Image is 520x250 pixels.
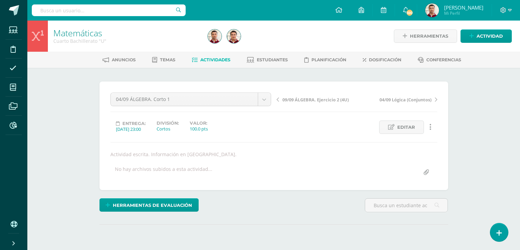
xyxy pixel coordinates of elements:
div: Cuarto Bachillerato 'U' [53,38,200,44]
span: 04/09 ÁLGEBRA. Corto 1 [116,93,253,106]
span: Mi Perfil [444,10,483,16]
a: Anuncios [103,54,136,65]
span: Planificación [311,57,346,62]
span: Anuncios [112,57,136,62]
h1: Matemáticas [53,28,200,38]
a: Conferencias [418,54,461,65]
a: Actividades [192,54,230,65]
label: División: [157,121,179,126]
div: Cortos [157,126,179,132]
span: Estudiantes [257,57,288,62]
span: Temas [160,57,175,62]
img: bd4157fbfc90b62d33b85294f936aae1.png [208,29,222,43]
span: Editar [397,121,415,134]
img: e7cd323b44cf5a74fd6dd1684ce041c5.png [227,29,241,43]
div: 100.0 pts [190,126,208,132]
a: Dosificación [363,54,401,65]
input: Busca un estudiante aquí... [365,199,448,212]
span: Herramientas [410,30,448,42]
a: Actividad [461,29,512,43]
a: Herramientas [394,29,457,43]
a: Temas [152,54,175,65]
img: bd4157fbfc90b62d33b85294f936aae1.png [425,3,439,17]
a: Herramientas de evaluación [99,198,199,212]
a: Matemáticas [53,27,102,39]
span: Dosificación [369,57,401,62]
a: 09/09 ÁLGEBRA. Ejercicio 2 (4U) [277,96,357,103]
span: Actividad [477,30,503,42]
span: Herramientas de evaluación [113,199,192,212]
label: Valor: [190,121,208,126]
div: Actividad escrita. Información en [GEOGRAPHIC_DATA]. [108,151,440,158]
a: 04/09 ÁLGEBRA. Corto 1 [111,93,271,106]
span: Entrega: [122,121,146,126]
a: Estudiantes [247,54,288,65]
span: 100 [406,9,413,16]
span: Conferencias [426,57,461,62]
span: 09/09 ÁLGEBRA. Ejercicio 2 (4U) [282,97,349,103]
a: 04/09 Lógica (Conjuntos) [357,96,437,103]
span: [PERSON_NAME] [444,4,483,11]
span: Actividades [200,57,230,62]
a: Planificación [304,54,346,65]
div: [DATE] 23:00 [116,126,146,132]
div: No hay archivos subidos a esta actividad... [115,166,212,179]
span: 04/09 Lógica (Conjuntos) [379,97,431,103]
input: Busca un usuario... [32,4,186,16]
